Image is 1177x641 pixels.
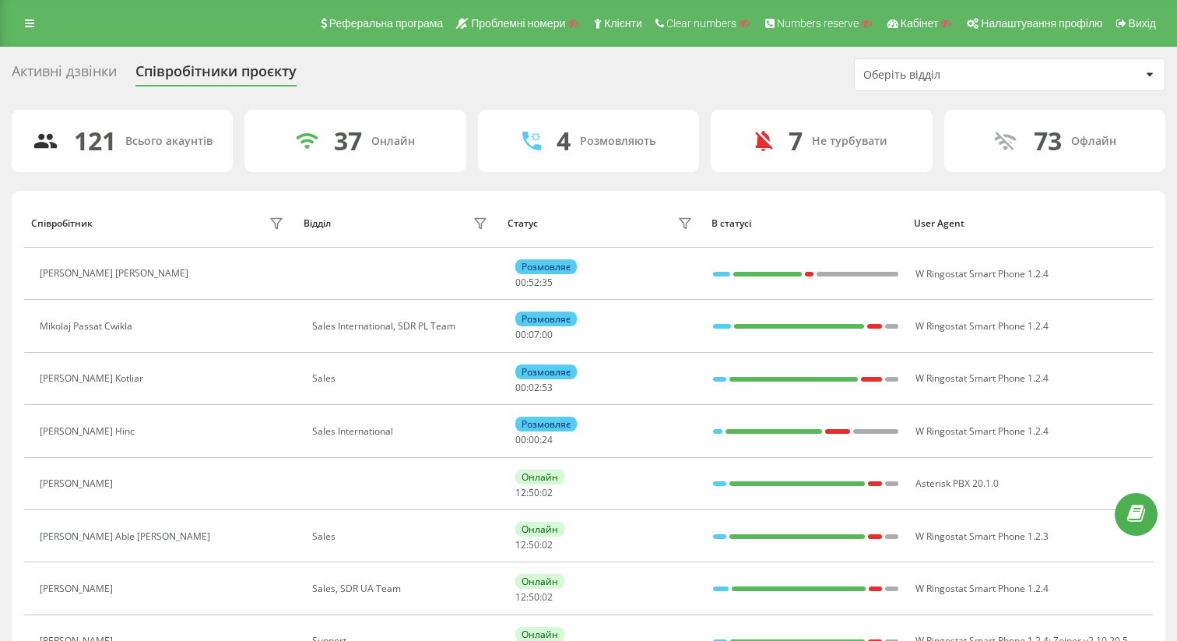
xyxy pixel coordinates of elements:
div: : : [515,488,553,498]
span: 12 [515,538,526,551]
div: В статусі [711,218,899,229]
div: Відділ [304,218,331,229]
span: 02 [529,381,539,394]
div: : : [515,435,553,446]
div: Sales International, SDR PL Team [312,321,492,332]
div: Співробітники проєкту [135,63,297,87]
div: Sales [312,531,492,542]
div: Онлайн [515,470,564,484]
div: 37 [334,126,362,156]
span: Numbers reserve [777,17,859,30]
span: 00 [542,328,553,341]
div: Статус [508,218,538,229]
span: 35 [542,276,553,289]
div: : : [515,540,553,551]
span: 50 [529,590,539,604]
span: W Ringostat Smart Phone 1.2.4 [915,319,1049,333]
div: : : [515,592,553,603]
span: W Ringostat Smart Phone 1.2.4 [915,267,1049,280]
div: Розмовляють [580,135,655,148]
div: 4 [557,126,571,156]
span: Реферальна програма [329,17,444,30]
div: Mikolaj Passat Cwikla [40,321,136,332]
div: Активні дзвінки [12,63,117,87]
div: : : [515,277,553,288]
div: 73 [1034,126,1062,156]
span: 00 [515,381,526,394]
div: Оберіть відділ [863,69,1049,82]
div: [PERSON_NAME] [40,478,117,489]
div: [PERSON_NAME] Hinc [40,426,139,437]
span: 00 [515,276,526,289]
div: Не турбувати [812,135,887,148]
span: W Ringostat Smart Phone 1.2.3 [915,530,1049,543]
div: Співробітник [31,218,93,229]
div: Розмовляє [515,312,577,326]
span: 50 [529,486,539,499]
span: 00 [515,328,526,341]
span: 24 [542,433,553,446]
span: 02 [542,590,553,604]
div: 121 [74,126,116,156]
div: [PERSON_NAME] Able [PERSON_NAME] [40,531,214,542]
span: W Ringostat Smart Phone 1.2.4 [915,424,1049,438]
span: Клієнти [604,17,642,30]
div: Онлайн [371,135,415,148]
span: W Ringostat Smart Phone 1.2.4 [915,582,1049,595]
span: 00 [515,433,526,446]
span: Кабінет [901,17,939,30]
div: User Agent [914,218,1145,229]
div: Розмовляє [515,365,577,379]
span: Проблемні номери [471,17,565,30]
span: Вихід [1129,17,1156,30]
span: 53 [542,381,553,394]
span: Clear numbers [666,17,736,30]
div: [PERSON_NAME] [PERSON_NAME] [40,268,192,279]
span: 12 [515,486,526,499]
div: [PERSON_NAME] Kotliar [40,373,147,384]
div: : : [515,329,553,340]
span: 52 [529,276,539,289]
span: 02 [542,486,553,499]
span: Asterisk PBX 20.1.0 [915,477,999,490]
div: Розмовляє [515,259,577,274]
div: Онлайн [515,522,564,537]
span: 02 [542,538,553,551]
span: 50 [529,538,539,551]
span: 00 [529,433,539,446]
div: Розмовляє [515,417,577,431]
span: 12 [515,590,526,604]
div: Офлайн [1071,135,1116,148]
div: : : [515,382,553,393]
div: Онлайн [515,574,564,589]
span: Налаштування профілю [981,17,1102,30]
span: 07 [529,328,539,341]
span: W Ringostat Smart Phone 1.2.4 [915,372,1049,385]
div: Sales [312,373,492,384]
div: Sales International [312,426,492,437]
div: [PERSON_NAME] [40,583,117,594]
div: Sales, SDR UA Team [312,583,492,594]
div: 7 [789,126,803,156]
div: Всього акаунтів [125,135,213,148]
